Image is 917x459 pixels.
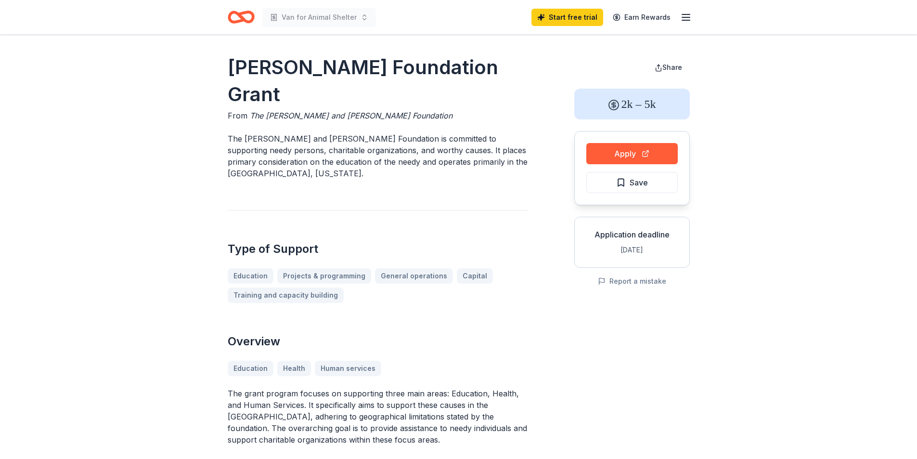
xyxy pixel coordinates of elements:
a: Capital [457,268,493,284]
a: Projects & programming [277,268,371,284]
span: The [PERSON_NAME] and [PERSON_NAME] Foundation [250,111,452,120]
a: Home [228,6,255,28]
button: Apply [586,143,678,164]
span: Save [630,176,648,189]
div: 2k – 5k [574,89,690,119]
h2: Type of Support [228,241,528,257]
span: Van for Animal Shelter [282,12,357,23]
a: General operations [375,268,453,284]
h1: [PERSON_NAME] Foundation Grant [228,54,528,108]
a: Education [228,268,273,284]
a: Training and capacity building [228,288,344,303]
a: Earn Rewards [607,9,676,26]
p: The grant program focuses on supporting three main areas: Education, Health, and Human Services. ... [228,388,528,446]
div: [DATE] [582,244,682,256]
span: Share [662,63,682,71]
button: Share [647,58,690,77]
button: Van for Animal Shelter [262,8,376,27]
button: Save [586,172,678,193]
p: The [PERSON_NAME] and [PERSON_NAME] Foundation is committed to supporting needy persons, charitab... [228,133,528,179]
div: From [228,110,528,121]
button: Report a mistake [598,275,666,287]
a: Start free trial [531,9,603,26]
h2: Overview [228,334,528,349]
div: Application deadline [582,229,682,240]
